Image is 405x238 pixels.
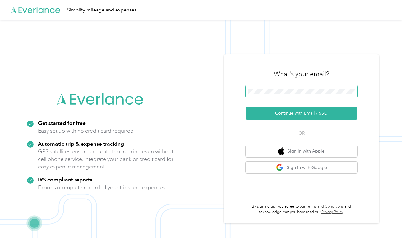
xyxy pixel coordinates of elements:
[38,184,167,191] p: Export a complete record of your trips and expenses.
[246,145,357,157] button: apple logoSign in with Apple
[38,148,174,171] p: GPS satellites ensure accurate trip tracking even without cell phone service. Integrate your bank...
[291,130,312,136] span: OR
[246,107,357,120] button: Continue with Email / SSO
[246,204,357,215] p: By signing up, you agree to our and acknowledge that you have read our .
[306,204,343,209] a: Terms and Conditions
[276,164,284,172] img: google logo
[274,70,329,78] h3: What's your email?
[278,147,284,155] img: apple logo
[246,162,357,174] button: google logoSign in with Google
[38,176,92,183] strong: IRS compliant reports
[38,140,124,147] strong: Automatic trip & expense tracking
[321,210,343,214] a: Privacy Policy
[38,120,86,126] strong: Get started for free
[67,6,136,14] div: Simplify mileage and expenses
[38,127,134,135] p: Easy set up with no credit card required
